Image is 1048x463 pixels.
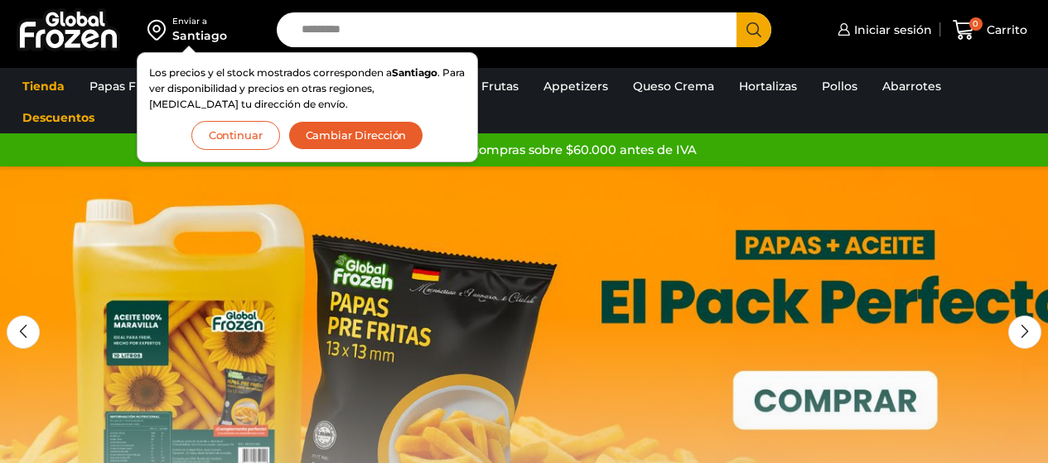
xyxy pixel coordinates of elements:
[833,13,932,46] a: Iniciar sesión
[625,70,722,102] a: Queso Crema
[172,27,227,44] div: Santiago
[149,65,466,113] p: Los precios y el stock mostrados corresponden a . Para ver disponibilidad y precios en otras regi...
[731,70,805,102] a: Hortalizas
[14,102,103,133] a: Descuentos
[814,70,866,102] a: Pollos
[874,70,949,102] a: Abarrotes
[969,17,983,31] span: 0
[850,22,932,38] span: Iniciar sesión
[172,16,227,27] div: Enviar a
[736,12,771,47] button: Search button
[14,70,73,102] a: Tienda
[983,22,1027,38] span: Carrito
[392,66,437,79] strong: Santiago
[949,11,1031,50] a: 0 Carrito
[7,316,40,349] div: Previous slide
[81,70,170,102] a: Papas Fritas
[147,16,172,44] img: address-field-icon.svg
[1008,316,1041,349] div: Next slide
[191,121,280,150] button: Continuar
[535,70,616,102] a: Appetizers
[288,121,424,150] button: Cambiar Dirección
